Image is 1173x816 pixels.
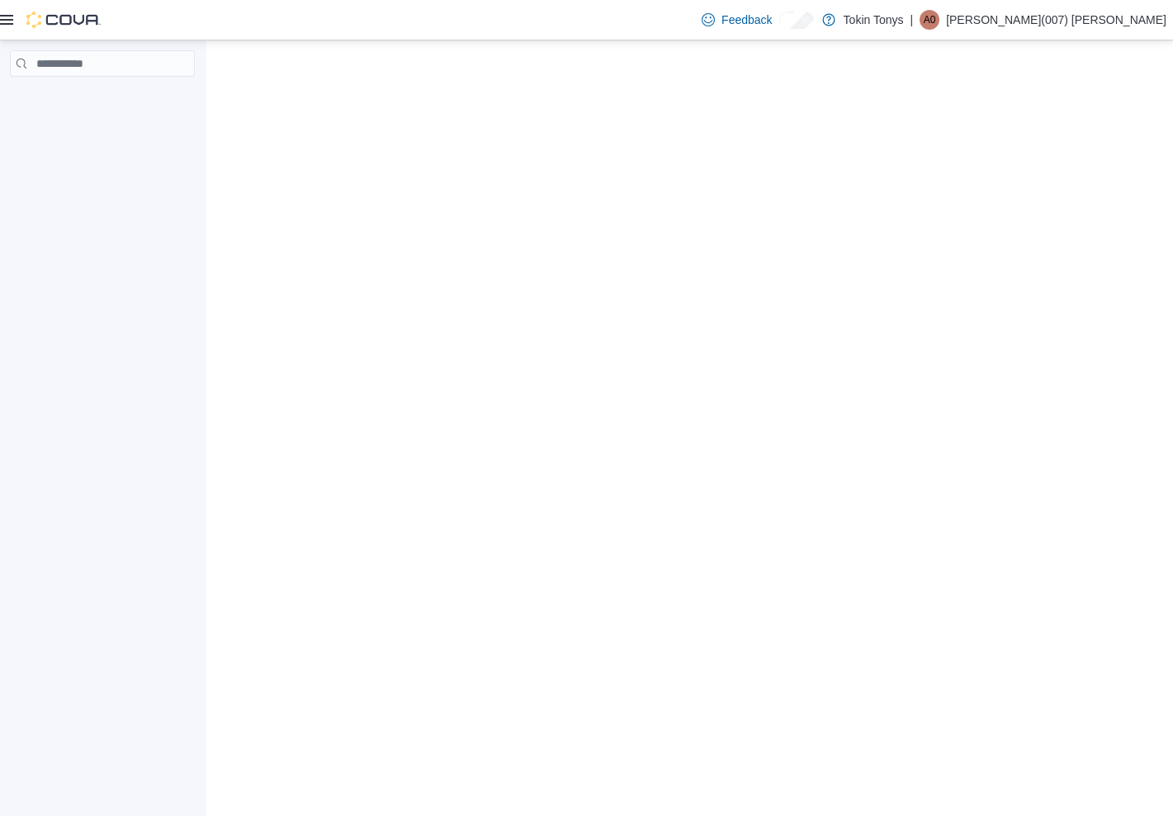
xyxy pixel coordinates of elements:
p: | [910,10,914,30]
img: Cova [26,12,101,28]
p: [PERSON_NAME](007) [PERSON_NAME] [946,10,1166,30]
nav: Complex example [10,80,195,120]
span: A0 [924,10,936,30]
a: Feedback [702,3,772,36]
span: Feedback [721,12,772,28]
input: Dark Mode [779,12,814,29]
div: Andrew(007) Chavez [920,10,939,30]
p: Tokin Tonys [844,10,904,30]
span: Dark Mode [779,29,780,30]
